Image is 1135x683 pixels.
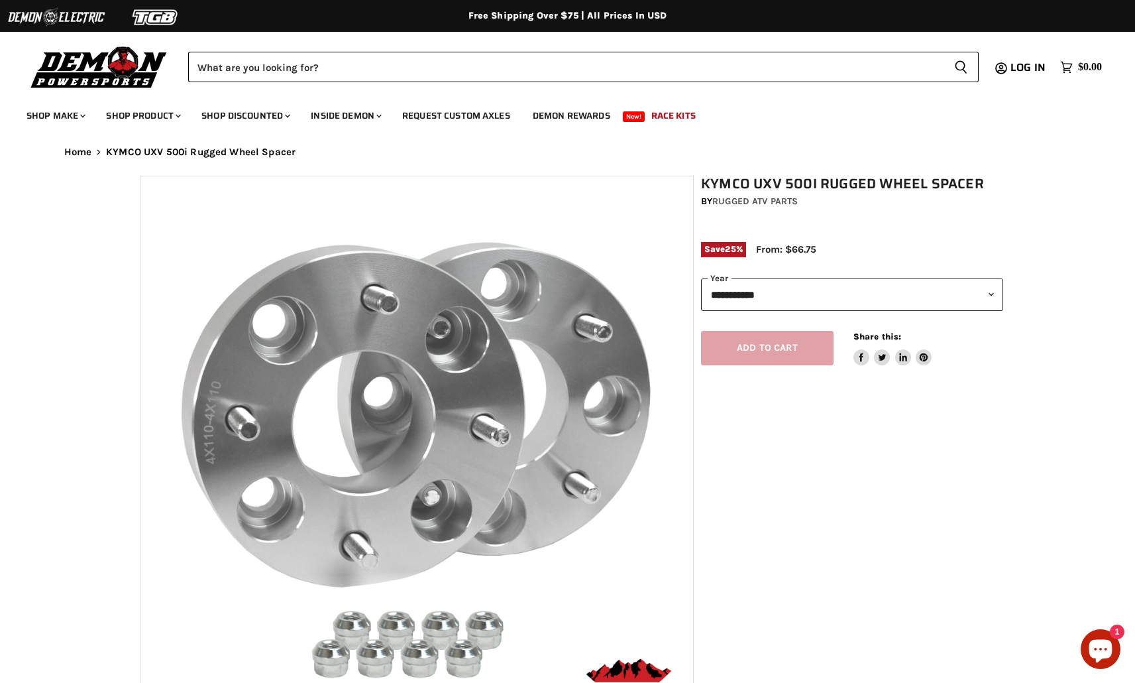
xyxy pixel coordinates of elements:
[392,102,520,129] a: Request Custom Axles
[188,52,979,82] form: Product
[191,102,298,129] a: Shop Discounted
[1054,58,1108,77] a: $0.00
[641,102,706,129] a: Race Kits
[701,194,1003,209] div: by
[725,244,735,254] span: 25
[38,147,1098,158] nav: Breadcrumbs
[701,279,1003,311] select: year
[1004,62,1054,74] a: Log in
[623,111,645,122] span: New!
[38,10,1098,22] div: Free Shipping Over $75 | All Prices In USD
[1010,59,1046,76] span: Log in
[7,5,106,30] img: Demon Electric Logo 2
[27,43,172,90] img: Demon Powersports
[1077,629,1124,672] inbox-online-store-chat: Shopify online store chat
[17,102,93,129] a: Shop Make
[301,102,390,129] a: Inside Demon
[853,332,901,341] span: Share this:
[1078,61,1102,74] span: $0.00
[712,196,798,207] a: Rugged ATV Parts
[106,5,205,30] img: TGB Logo 2
[944,52,979,82] button: Search
[64,147,92,158] a: Home
[17,97,1099,129] ul: Main menu
[523,102,620,129] a: Demon Rewards
[96,102,189,129] a: Shop Product
[701,176,1003,192] h1: KYMCO UXV 500i Rugged Wheel Spacer
[853,331,932,366] aside: Share this:
[106,147,296,158] span: KYMCO UXV 500i Rugged Wheel Spacer
[756,243,816,255] span: From: $66.75
[701,242,746,257] span: Save %
[188,52,944,82] input: Search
